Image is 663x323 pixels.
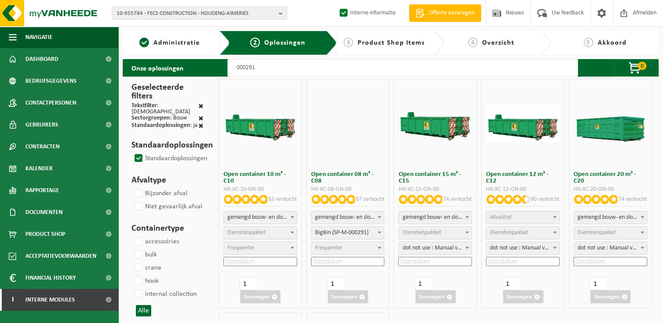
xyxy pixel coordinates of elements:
span: Product Shop Items [358,39,425,46]
span: Offerte aanvragen [427,9,477,18]
span: dot not use : Manual voor MyVanheede [399,242,472,254]
span: Administratie [153,39,200,46]
input: Startdatum [398,257,472,266]
label: Niet gevaarlijk afval [133,200,202,213]
h3: Open container 12 m³ - C12 [486,171,560,184]
span: Standaardoplossingen [131,122,190,129]
span: gemengd bouw- en sloopafval (inert en niet inert) [311,211,385,224]
span: Dienstenpakket [578,229,616,236]
div: HK-XC-12-GN-00 [486,186,560,193]
label: internal collection [133,288,197,301]
input: Startdatum [574,257,647,266]
h3: Standaardoplossingen [131,139,203,152]
a: 4Overzicht [449,38,534,48]
h3: Open container 10 m³ - C10 [223,171,297,184]
span: dot not use : Manual voor MyVanheede [574,242,647,254]
label: Interne informatie [338,7,396,20]
span: dot not use : Manual voor MyVanheede [574,242,647,255]
button: Toevoegen [328,290,368,303]
label: hook [133,274,159,288]
a: Offerte aanvragen [409,4,481,22]
span: Overzicht [482,39,514,46]
label: bulk [133,248,157,261]
input: Startdatum [311,257,385,266]
span: Afvalstof [490,214,511,221]
span: gemengd bouw- en sloopafval (inert en niet inert) [224,211,297,224]
span: Interne modules [25,289,75,311]
span: dot not use : Manual voor MyVanheede [398,242,472,255]
span: dot not use : Manual voor MyVanheede [486,242,559,254]
label: accessoiries [133,235,179,248]
span: Frequentie [227,245,254,251]
button: Toevoegen [240,290,280,303]
span: 5 [584,38,593,47]
span: Sectorgroepen [131,115,170,121]
h3: Containertype [131,222,203,235]
span: Product Shop [25,223,65,245]
span: BigBin (SP-M-000291) [312,227,384,239]
span: gemengd bouw- en sloopafval (inert en niet inert) [574,211,647,224]
a: 3Product Shop Items [341,38,427,48]
span: Acceptatievoorwaarden [25,245,96,267]
img: HK-XC-10-GN-00 [223,105,298,142]
span: Financial History [25,267,76,289]
h3: Afvaltype [131,174,203,187]
p: 74 verkocht [618,195,647,204]
span: I [9,289,17,311]
h3: Open container 08 m³ - C08 [311,171,385,184]
span: Documenten [25,201,63,223]
p: 60 verkocht [531,195,560,204]
h3: Open container 15 m³ - C15 [398,171,472,184]
input: Startdatum [486,257,560,266]
img: HK-XC-12-GN-00 [486,105,560,142]
input: 1 [327,277,344,290]
span: Oplossingen [264,39,305,46]
span: Dienstenpakket [490,229,528,236]
span: gemengd bouw- en sloopafval (inert en niet inert) [223,211,297,224]
input: 1 [415,277,432,290]
div: : Bouw [131,115,187,123]
span: Frequentie [315,245,342,251]
h2: Onze oplossingen [123,59,192,77]
button: 10-955784 - FECS CONSTRUCTION - HOUDENG-AIMERIES [112,7,287,20]
div: HK-XC-10-GN-00 [223,186,297,193]
span: Contracten [25,136,60,158]
span: 0 [638,62,646,70]
span: Dienstenpakket [402,229,441,236]
a: 2Oplossingen [237,38,320,48]
div: HK-XC-08-GN-00 [311,186,385,193]
a: 5Akkoord [556,38,654,48]
label: Bijzonder afval [133,187,188,200]
span: Contactpersonen [25,92,76,114]
span: Navigatie [25,26,53,48]
span: 2 [250,38,260,47]
h3: Geselecteerde filters [131,81,203,103]
a: 1Administratie [127,38,213,48]
span: Dashboard [25,48,58,70]
p: 83 verkocht [268,195,297,204]
span: Kalender [25,158,53,179]
span: Akkoord [598,39,627,46]
input: Zoeken [227,59,578,77]
span: Bedrijfsgegevens [25,70,77,92]
span: BigBin (SP-M-000291) [311,226,385,239]
div: HK-XC-20-GN-00 [574,186,647,193]
div: : ja [131,123,198,130]
span: gemengd bouw- en sloopafval (inert en niet inert) [399,211,472,224]
span: Dienstenpakket [227,229,266,236]
p: 67 verkocht [355,195,384,204]
div: HK-XC-15-GN-00 [398,186,472,193]
input: 1 [239,277,256,290]
span: gemengd bouw- en sloopafval (inert en niet inert) [312,211,384,224]
span: gemengd bouw- en sloopafval (inert en niet inert) [574,211,647,224]
button: Toevoegen [503,290,543,303]
span: 1 [139,38,149,47]
span: Gebruikers [25,114,58,136]
input: 1 [589,277,606,290]
span: gemengd bouw- en sloopafval (inert en niet inert) [398,211,472,224]
label: Standaardoplossingen [133,152,207,165]
img: HK-XC-20-GN-00 [573,105,648,142]
img: HK-XC-15-GN-00 [398,105,472,142]
input: 1 [502,277,519,290]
